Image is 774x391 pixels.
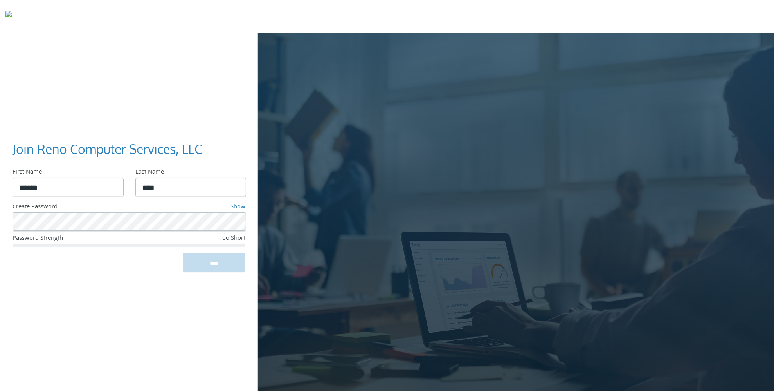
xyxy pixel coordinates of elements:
div: Password Strength [13,234,168,244]
div: First Name [13,168,123,178]
img: todyl-logo-dark.svg [5,8,12,24]
a: Show [230,202,245,212]
div: Too Short [168,234,245,244]
div: Create Password [13,203,162,213]
h3: Join Reno Computer Services, LLC [13,141,239,158]
div: Last Name [135,168,246,178]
